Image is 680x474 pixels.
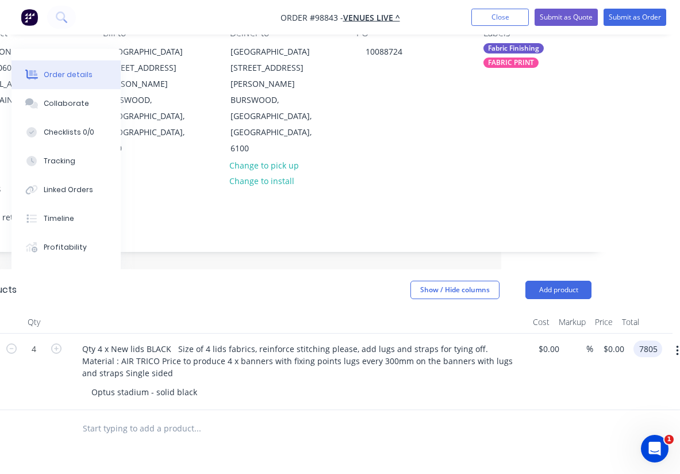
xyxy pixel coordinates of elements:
div: Price [590,311,617,334]
div: [GEOGRAPHIC_DATA] [STREET_ADDRESS][PERSON_NAME] [103,44,199,92]
button: Timeline [11,204,121,233]
div: Tracking [44,156,75,166]
div: Profitability [44,242,87,253]
div: Total [617,311,644,334]
div: Markup [554,311,590,334]
div: [GEOGRAPHIC_DATA] [STREET_ADDRESS][PERSON_NAME] [230,44,326,92]
button: Submit as Order [604,9,666,26]
div: Fabric Finishing [483,43,544,53]
div: BURSWOOD, [GEOGRAPHIC_DATA], [GEOGRAPHIC_DATA], 6100 [103,92,199,156]
input: Start typing to add a product... [82,417,312,440]
div: [GEOGRAPHIC_DATA] [STREET_ADDRESS][PERSON_NAME]BURSWOOD, [GEOGRAPHIC_DATA], [GEOGRAPHIC_DATA], 6100 [94,43,209,157]
button: Linked Orders [11,175,121,204]
button: Change to pick up [224,157,305,173]
button: Checklists 0/0 [11,118,121,147]
div: Collaborate [44,98,89,109]
div: Cost [528,311,554,334]
button: Close [471,9,529,26]
div: BURSWOOD, [GEOGRAPHIC_DATA], [GEOGRAPHIC_DATA], 6100 [230,92,326,156]
span: % [586,342,593,355]
div: FABRIC PRINT [483,58,539,68]
div: [GEOGRAPHIC_DATA] [STREET_ADDRESS][PERSON_NAME]BURSWOOD, [GEOGRAPHIC_DATA], [GEOGRAPHIC_DATA], 6100 [221,43,336,157]
button: Tracking [11,147,121,175]
button: Collaborate [11,89,121,118]
iframe: Intercom live chat [641,435,669,462]
div: Optus stadium - solid black [82,384,206,400]
button: Add product [525,281,591,299]
div: 10088724 [356,43,412,60]
img: Factory [21,9,38,26]
div: Timeline [44,213,74,224]
div: PO [356,28,464,39]
div: Deliver to [230,28,338,39]
button: Show / Hide columns [410,281,500,299]
div: Qty 4 x New lids BLACK Size of 4 lids fabrics, reinforce stitching please, add lugs and straps fo... [73,341,524,381]
button: Order details [11,60,121,89]
div: Linked Orders [44,185,93,195]
span: Order #98843 - [281,12,343,23]
div: Order details [44,70,93,80]
button: Profitability [11,233,121,262]
div: Bill to [103,28,211,39]
button: Change to install [224,173,301,189]
a: VENUES Live ^ [343,12,400,23]
span: 1 [664,435,674,444]
div: Checklists 0/0 [44,127,94,137]
div: Labels [483,28,591,39]
button: Submit as Quote [535,9,598,26]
